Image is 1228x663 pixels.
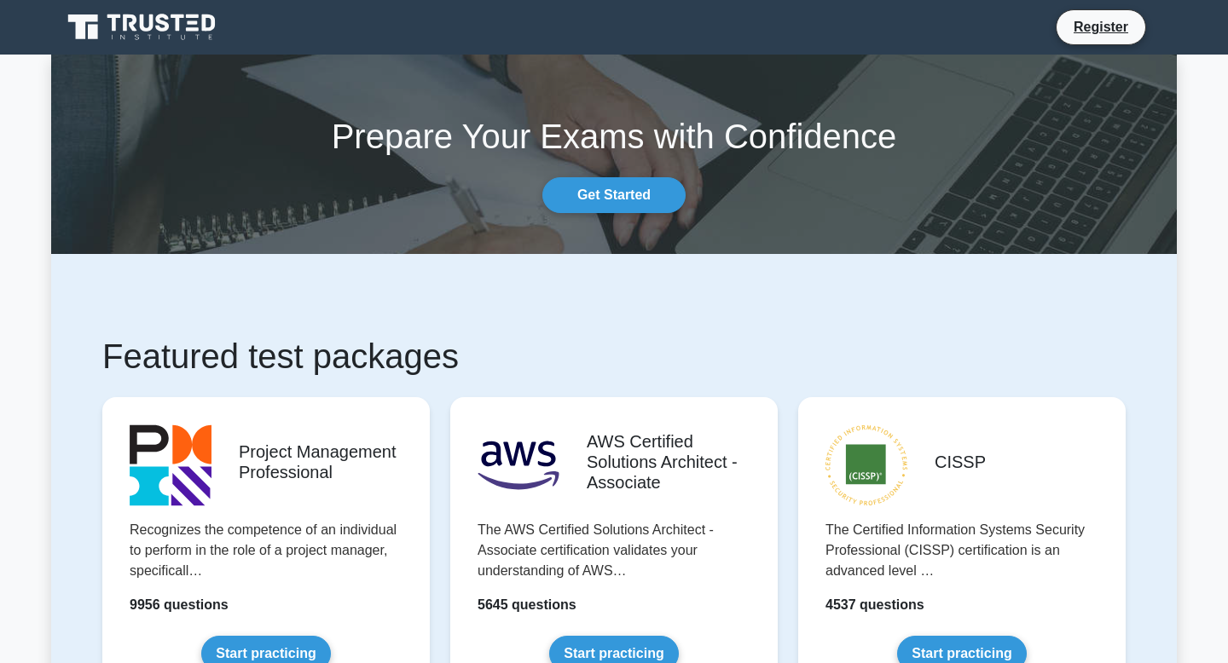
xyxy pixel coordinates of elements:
a: Get Started [542,177,686,213]
a: Register [1063,16,1138,37]
h1: Featured test packages [102,336,1126,377]
h1: Prepare Your Exams with Confidence [51,116,1177,157]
